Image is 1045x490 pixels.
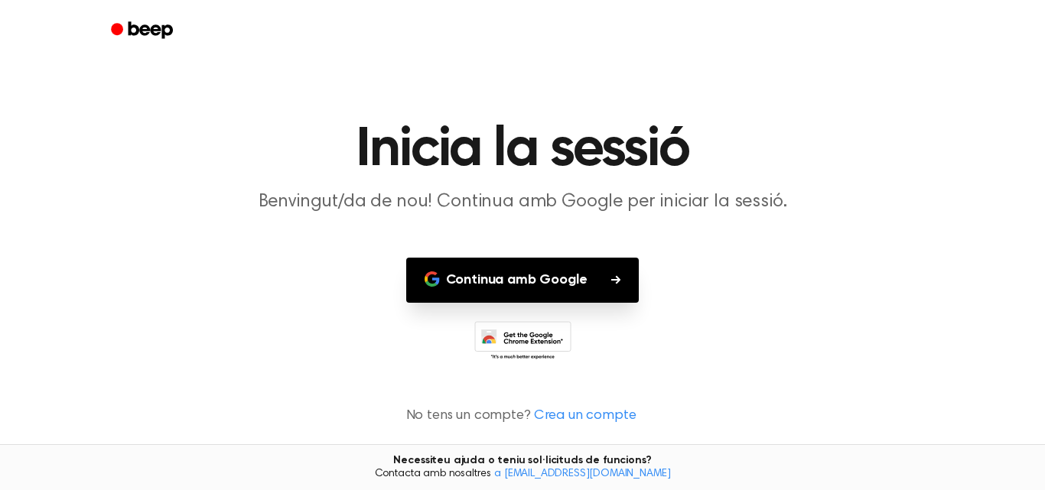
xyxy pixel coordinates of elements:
[534,409,636,423] font: Crea un compte
[446,273,588,287] font: Continua amb Google
[375,469,491,479] font: Contacta amb nosaltres
[259,193,787,211] font: Benvingut/da de nou! Continua amb Google per iniciar la sessió.
[494,469,670,479] a: a [EMAIL_ADDRESS][DOMAIN_NAME]
[100,16,187,46] a: Bip
[406,409,531,423] font: No tens un compte?
[356,122,689,177] font: Inicia la sessió
[393,455,651,466] font: Necessiteu ajuda o teniu sol·licituds de funcions?
[406,258,640,303] button: Continua amb Google
[534,406,636,427] a: Crea un compte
